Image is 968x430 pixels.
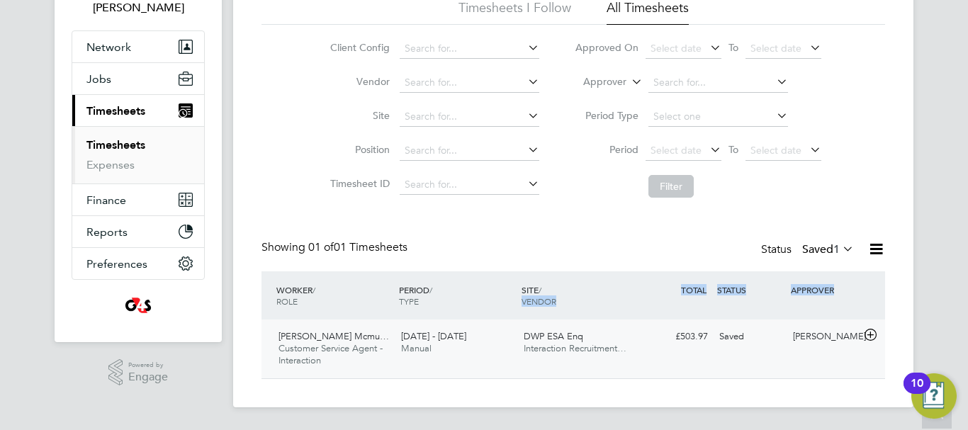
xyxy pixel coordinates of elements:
img: g4s4-logo-retina.png [121,294,155,317]
a: Expenses [86,158,135,171]
span: Jobs [86,72,111,86]
label: Site [326,109,390,122]
button: Network [72,31,204,62]
div: Status [761,240,857,260]
span: Engage [128,371,168,383]
button: Open Resource Center, 10 new notifications [911,373,957,419]
div: Timesheets [72,126,204,183]
span: Network [86,40,131,54]
span: Manual [401,342,432,354]
label: Client Config [326,41,390,54]
a: Powered byEngage [108,359,169,386]
span: / [539,284,541,295]
span: Select date [651,42,702,55]
div: SITE [518,277,641,314]
span: Select date [750,144,801,157]
div: APPROVER [787,277,861,302]
span: TYPE [399,295,419,307]
div: Showing [261,240,410,255]
label: Saved [802,242,854,256]
label: Period Type [575,109,638,122]
div: 10 [911,383,923,402]
span: [DATE] - [DATE] [401,330,466,342]
span: 01 of [308,240,334,254]
input: Search for... [400,141,539,161]
span: Timesheets [86,104,145,118]
label: Approver [563,75,626,89]
input: Search for... [400,107,539,127]
span: / [313,284,315,295]
button: Reports [72,216,204,247]
span: Interaction Recruitment… [524,342,626,354]
input: Search for... [400,39,539,59]
input: Search for... [400,175,539,195]
label: Timesheet ID [326,177,390,190]
input: Select one [648,107,788,127]
span: Select date [750,42,801,55]
span: Customer Service Agent - Interaction [278,342,383,366]
div: WORKER [273,277,395,314]
div: £503.97 [640,325,714,349]
span: Select date [651,144,702,157]
span: DWP ESA Enq [524,330,583,342]
div: Saved [714,325,787,349]
button: Jobs [72,63,204,94]
a: Go to home page [72,294,205,317]
span: [PERSON_NAME] Mcmu… [278,330,389,342]
label: Approved On [575,41,638,54]
span: VENDOR [522,295,556,307]
div: STATUS [714,277,787,302]
div: [PERSON_NAME] [787,325,861,349]
span: / [429,284,432,295]
input: Search for... [648,73,788,93]
span: Powered by [128,359,168,371]
div: PERIOD [395,277,518,314]
span: To [724,140,743,159]
input: Search for... [400,73,539,93]
span: ROLE [276,295,298,307]
span: To [724,38,743,57]
span: 01 Timesheets [308,240,407,254]
button: Timesheets [72,95,204,126]
span: Reports [86,225,128,239]
span: Preferences [86,257,147,271]
a: Timesheets [86,138,145,152]
button: Finance [72,184,204,215]
span: 1 [833,242,840,256]
span: TOTAL [681,284,707,295]
button: Filter [648,175,694,198]
button: Preferences [72,248,204,279]
span: Finance [86,193,126,207]
label: Period [575,143,638,156]
label: Position [326,143,390,156]
label: Vendor [326,75,390,88]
